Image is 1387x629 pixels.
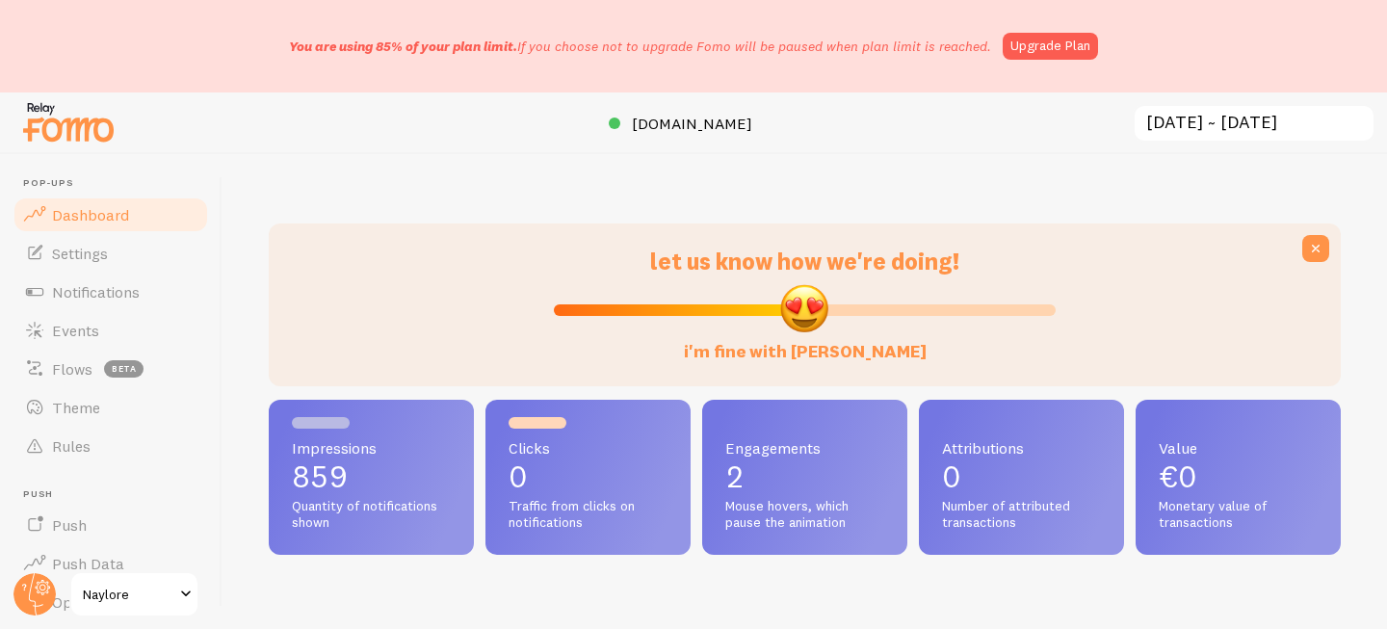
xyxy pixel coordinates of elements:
[292,440,451,456] span: Impressions
[1159,458,1197,495] span: €0
[1003,33,1098,60] a: Upgrade Plan
[52,436,91,456] span: Rules
[52,398,100,417] span: Theme
[289,37,991,56] p: If you choose not to upgrade Fomo will be paused when plan limit is reached.
[52,359,92,379] span: Flows
[52,515,87,535] span: Push
[509,440,667,456] span: Clicks
[52,321,99,340] span: Events
[12,196,210,234] a: Dashboard
[12,506,210,544] a: Push
[12,273,210,311] a: Notifications
[509,461,667,492] p: 0
[52,282,140,301] span: Notifications
[778,282,830,334] img: emoji.png
[12,311,210,350] a: Events
[1159,498,1318,532] span: Monetary value of transactions
[942,461,1101,492] p: 0
[1159,440,1318,456] span: Value
[12,388,210,427] a: Theme
[52,244,108,263] span: Settings
[52,205,129,224] span: Dashboard
[104,360,144,378] span: beta
[83,583,174,606] span: Naylore
[725,498,884,532] span: Mouse hovers, which pause the animation
[725,440,884,456] span: Engagements
[942,440,1101,456] span: Attributions
[12,350,210,388] a: Flows beta
[12,544,210,583] a: Push Data
[52,554,124,573] span: Push Data
[292,461,451,492] p: 859
[292,498,451,532] span: Quantity of notifications shown
[942,498,1101,532] span: Number of attributed transactions
[23,177,210,190] span: Pop-ups
[12,427,210,465] a: Rules
[725,461,884,492] p: 2
[20,97,117,146] img: fomo-relay-logo-orange.svg
[12,234,210,273] a: Settings
[509,498,667,532] span: Traffic from clicks on notifications
[289,38,517,55] span: You are using 85% of your plan limit.
[23,488,210,501] span: Push
[650,247,959,275] span: let us know how we're doing!
[684,322,927,363] label: i'm fine with [PERSON_NAME]
[69,571,199,617] a: Naylore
